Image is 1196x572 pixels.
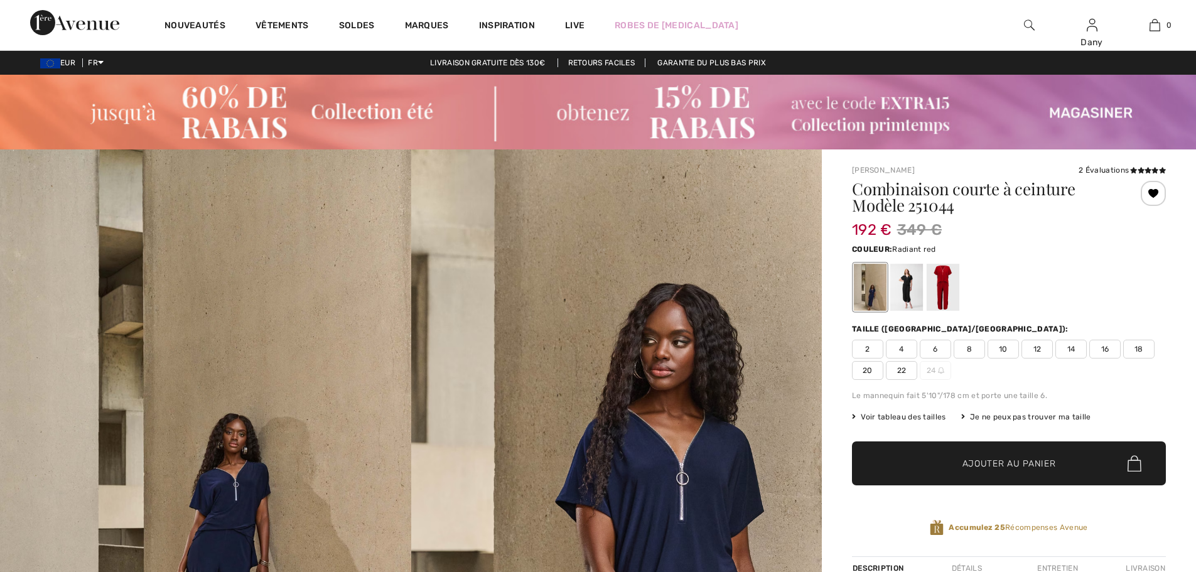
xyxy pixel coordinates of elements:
[949,522,1087,533] span: Récompenses Avenue
[1124,18,1185,33] a: 0
[1055,340,1087,359] span: 14
[1166,19,1172,31] span: 0
[1061,36,1123,49] div: Dany
[852,441,1166,485] button: Ajouter au panier
[897,219,942,241] span: 349 €
[1079,165,1166,176] div: 2 Évaluations
[920,340,951,359] span: 6
[1021,340,1053,359] span: 12
[852,245,892,254] span: Couleur:
[339,20,375,33] a: Soldes
[852,361,883,380] span: 20
[938,367,944,374] img: ring-m.svg
[479,20,535,33] span: Inspiration
[954,340,985,359] span: 8
[890,264,923,311] div: Noir
[30,10,119,35] img: 1ère Avenue
[988,340,1019,359] span: 10
[949,523,1005,532] strong: Accumulez 25
[852,323,1071,335] div: Taille ([GEOGRAPHIC_DATA]/[GEOGRAPHIC_DATA]):
[927,264,959,311] div: Radiant red
[565,19,585,32] a: Live
[1087,18,1097,33] img: Mes infos
[1087,19,1097,31] a: Se connecter
[40,58,60,68] img: Euro
[615,19,738,32] a: Robes de [MEDICAL_DATA]
[852,181,1114,213] h1: Combinaison courte à ceinture Modèle 251044
[164,20,225,33] a: Nouveautés
[40,58,80,67] span: EUR
[892,245,935,254] span: Radiant red
[852,340,883,359] span: 2
[420,58,555,67] a: Livraison gratuite dès 130€
[930,519,944,536] img: Récompenses Avenue
[961,411,1091,423] div: Je ne peux pas trouver ma taille
[647,58,776,67] a: Garantie du plus bas prix
[920,361,951,380] span: 24
[1128,455,1141,472] img: Bag.svg
[886,340,917,359] span: 4
[405,20,449,33] a: Marques
[852,208,892,239] span: 192 €
[852,390,1166,401] div: Le mannequin fait 5'10"/178 cm et porte une taille 6.
[1150,18,1160,33] img: Mon panier
[886,361,917,380] span: 22
[256,20,309,33] a: Vêtements
[852,166,915,175] a: [PERSON_NAME]
[962,457,1056,470] span: Ajouter au panier
[1024,18,1035,33] img: recherche
[558,58,646,67] a: Retours faciles
[1116,478,1183,509] iframe: Ouvre un widget dans lequel vous pouvez chatter avec l’un de nos agents
[1089,340,1121,359] span: 16
[1123,340,1155,359] span: 18
[854,264,886,311] div: Bleu Nuit
[88,58,104,67] span: FR
[852,411,946,423] span: Voir tableau des tailles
